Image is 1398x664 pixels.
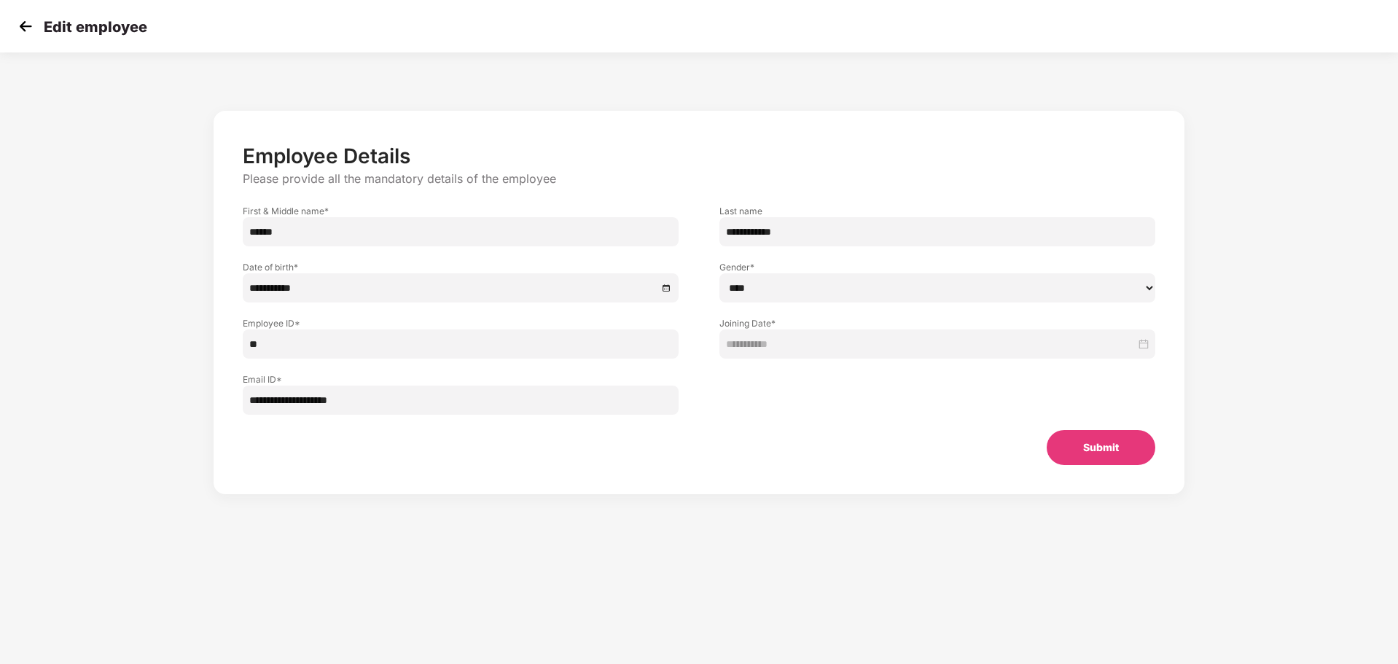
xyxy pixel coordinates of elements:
label: Date of birth [243,261,679,273]
p: Edit employee [44,18,147,36]
p: Please provide all the mandatory details of the employee [243,171,1155,187]
label: Joining Date [719,317,1155,329]
label: Gender [719,261,1155,273]
img: svg+xml;base64,PHN2ZyB4bWxucz0iaHR0cDovL3d3dy53My5vcmcvMjAwMC9zdmciIHdpZHRoPSIzMCIgaGVpZ2h0PSIzMC... [15,15,36,37]
label: Last name [719,205,1155,217]
label: Email ID [243,373,679,386]
label: Employee ID [243,317,679,329]
label: First & Middle name [243,205,679,217]
button: Submit [1047,430,1155,465]
p: Employee Details [243,144,1155,168]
